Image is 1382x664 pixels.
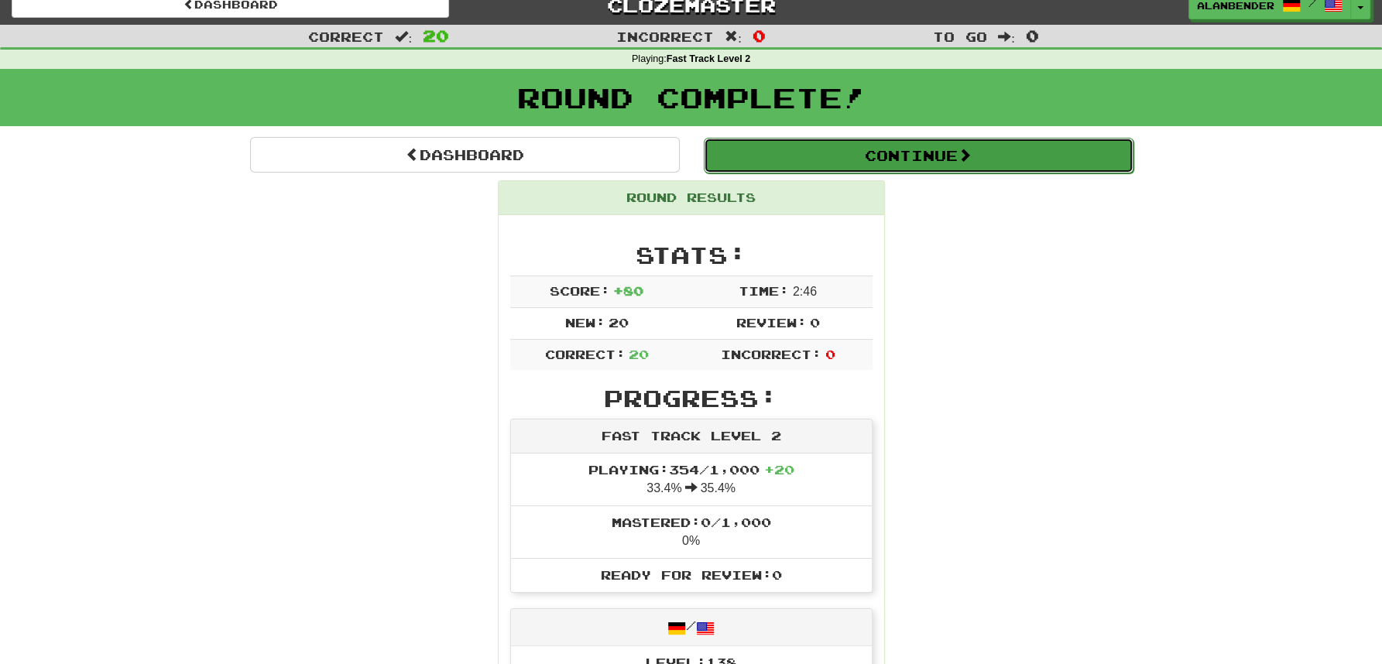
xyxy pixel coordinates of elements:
[395,30,412,43] span: :
[588,462,794,477] span: Playing: 354 / 1,000
[612,515,771,529] span: Mastered: 0 / 1,000
[250,137,680,173] a: Dashboard
[998,30,1015,43] span: :
[609,315,629,330] span: 20
[933,29,987,44] span: To go
[511,419,872,454] div: Fast Track Level 2
[739,283,789,298] span: Time:
[825,347,835,361] span: 0
[1026,26,1039,45] span: 0
[510,242,873,268] h2: Stats:
[564,315,605,330] span: New:
[793,285,817,298] span: 2 : 46
[511,609,872,645] div: /
[721,347,821,361] span: Incorrect:
[764,462,794,477] span: + 20
[704,138,1133,173] button: Continue
[725,30,742,43] span: :
[510,385,873,411] h2: Progress:
[601,567,782,582] span: Ready for Review: 0
[544,347,625,361] span: Correct:
[308,29,384,44] span: Correct
[613,283,643,298] span: + 80
[423,26,449,45] span: 20
[810,315,820,330] span: 0
[753,26,766,45] span: 0
[511,454,872,506] li: 33.4% 35.4%
[667,53,751,64] strong: Fast Track Level 2
[550,283,610,298] span: Score:
[5,82,1377,113] h1: Round Complete!
[736,315,806,330] span: Review:
[511,505,872,559] li: 0%
[616,29,714,44] span: Incorrect
[629,347,649,361] span: 20
[499,181,884,215] div: Round Results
